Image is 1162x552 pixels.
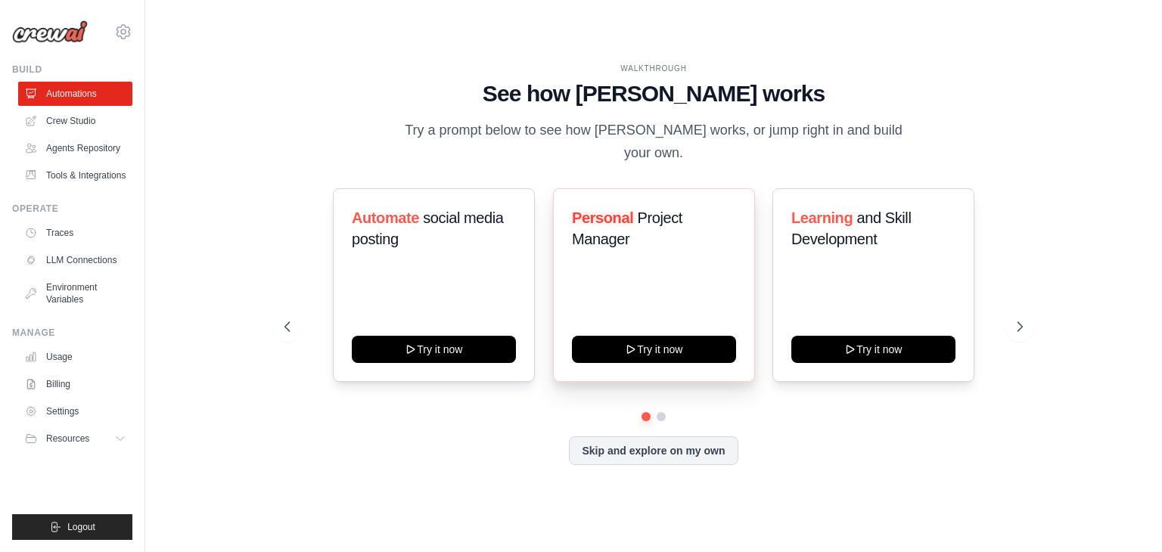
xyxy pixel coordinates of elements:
[18,399,132,423] a: Settings
[352,209,504,247] span: social media posting
[791,336,955,363] button: Try it now
[18,163,132,188] a: Tools & Integrations
[12,327,132,339] div: Manage
[12,514,132,540] button: Logout
[12,203,132,215] div: Operate
[572,336,736,363] button: Try it now
[572,209,633,226] span: Personal
[12,64,132,76] div: Build
[791,209,911,247] span: and Skill Development
[399,119,908,164] p: Try a prompt below to see how [PERSON_NAME] works, or jump right in and build your own.
[18,109,132,133] a: Crew Studio
[18,82,132,106] a: Automations
[572,209,682,247] span: Project Manager
[569,436,738,465] button: Skip and explore on my own
[18,345,132,369] a: Usage
[12,20,88,43] img: Logo
[18,426,132,451] button: Resources
[18,248,132,272] a: LLM Connections
[352,336,516,363] button: Try it now
[791,209,853,226] span: Learning
[284,63,1023,74] div: WALKTHROUGH
[18,136,132,160] a: Agents Repository
[1086,479,1162,552] div: Widget de chat
[18,275,132,312] a: Environment Variables
[18,372,132,396] a: Billing
[18,221,132,245] a: Traces
[46,433,89,445] span: Resources
[352,209,419,226] span: Automate
[67,521,95,533] span: Logout
[1086,479,1162,552] iframe: Chat Widget
[284,80,1023,107] h1: See how [PERSON_NAME] works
